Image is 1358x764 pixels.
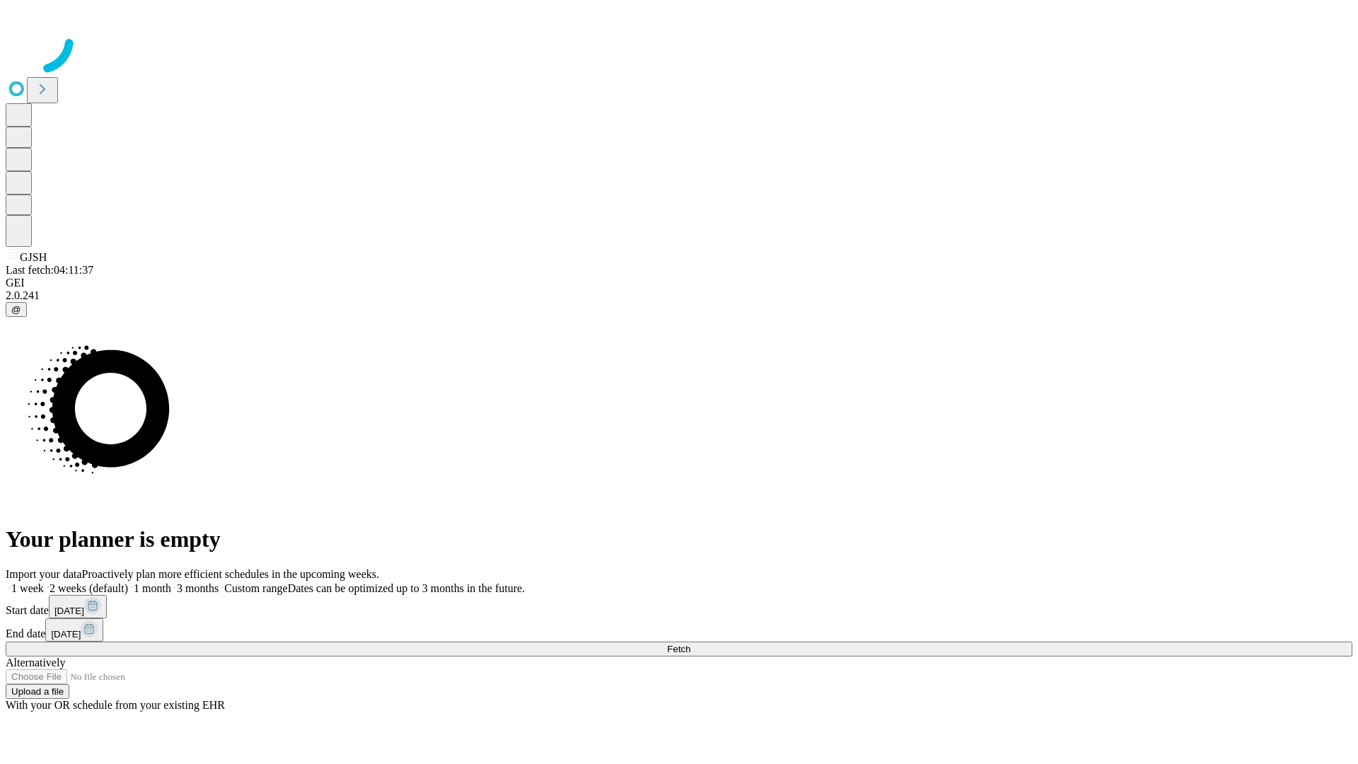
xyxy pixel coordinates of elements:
[51,629,81,639] span: [DATE]
[6,618,1352,642] div: End date
[6,595,1352,618] div: Start date
[6,642,1352,656] button: Fetch
[6,568,82,580] span: Import your data
[82,568,379,580] span: Proactively plan more efficient schedules in the upcoming weeks.
[49,595,107,618] button: [DATE]
[11,582,44,594] span: 1 week
[6,684,69,699] button: Upload a file
[667,644,690,654] span: Fetch
[6,699,225,711] span: With your OR schedule from your existing EHR
[177,582,219,594] span: 3 months
[6,526,1352,552] h1: Your planner is empty
[50,582,128,594] span: 2 weeks (default)
[6,289,1352,302] div: 2.0.241
[54,606,84,616] span: [DATE]
[6,277,1352,289] div: GEI
[45,618,103,642] button: [DATE]
[134,582,171,594] span: 1 month
[6,302,27,317] button: @
[11,304,21,315] span: @
[6,264,93,276] span: Last fetch: 04:11:37
[288,582,525,594] span: Dates can be optimized up to 3 months in the future.
[20,251,47,263] span: GJSH
[6,656,65,668] span: Alternatively
[224,582,287,594] span: Custom range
